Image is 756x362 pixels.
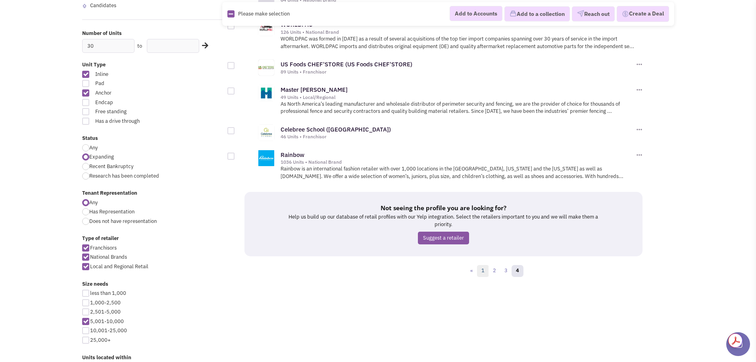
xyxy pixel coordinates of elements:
[90,318,124,325] span: 5,001-10,000
[89,172,159,179] span: Research has been completed
[466,265,477,277] a: «
[137,43,142,50] label: to
[90,89,178,97] span: Anchor
[90,80,178,87] span: Pad
[197,41,210,51] div: Search Nearby
[82,281,223,288] label: Size needs
[90,299,121,306] span: 1,000-2,500
[90,263,148,270] span: Local and Regional Retail
[284,213,603,228] p: Help us build up our database of retail profiles with our Yelp integration. Select the retailers ...
[504,6,570,21] button: Add to a collection
[89,199,98,206] span: Any
[284,204,603,212] h5: Not seeing the profile you are looking for?
[90,244,117,251] span: Franchisors
[82,4,87,8] img: locallyfamous-upvote.png
[90,118,178,125] span: Has a drive through
[89,208,135,215] span: Has Representation
[90,337,111,343] span: 25,000+
[281,86,348,93] a: Master [PERSON_NAME]
[281,165,644,180] p: Rainbow is an international fashion retailer with over 1,000 locations in the [GEOGRAPHIC_DATA], ...
[500,265,512,277] a: 3
[89,153,114,160] span: Expanding
[90,108,178,116] span: Free standing
[281,35,644,50] p: WORLDPAC was formed in [DATE] as a result of several acquisitions of the top tier import companie...
[281,60,412,68] a: US Foods CHEF'STORE (US Foods CHEF'STORE)
[281,134,635,140] div: 46 Units • Franchisor
[90,71,178,78] span: Inline
[418,232,469,245] a: Suggest a retailer
[82,235,223,242] label: Type of retailer
[90,327,127,334] span: 10,001-25,000
[90,308,121,315] span: 2,501-5,000
[89,144,98,151] span: Any
[281,151,304,159] a: Rainbow
[281,69,635,75] div: 89 Units • Franchisor
[82,190,223,197] label: Tenant Representation
[281,159,635,165] div: 1036 Units • National Brand
[572,6,615,21] button: Reach out
[238,10,290,17] span: Please make selection
[450,6,502,21] button: Add to Accounts
[512,265,523,277] a: 4
[281,126,391,133] a: Celebree School ([GEOGRAPHIC_DATA])
[477,265,489,277] a: 1
[281,29,635,35] div: 126 Units • National Brand
[281,94,635,101] div: 49 Units • Local/Regional
[281,101,644,115] p: As North America’s leading manufacturer and wholesale distributor of perimeter security and fenci...
[90,2,116,9] span: Candidates
[90,290,126,296] span: less than 1,000
[510,10,517,17] img: icon-collection-lavender.png
[622,10,629,18] img: Deal-Dollar.png
[82,354,223,362] label: Units located within
[90,254,127,260] span: National Brands
[227,10,235,17] img: Rectangle.png
[617,6,669,22] button: Create a Deal
[89,218,157,225] span: Does not have representation
[89,163,133,170] span: Recent Bankruptcy
[90,99,178,106] span: Endcap
[82,135,223,142] label: Status
[489,265,500,277] a: 2
[82,61,223,69] label: Unit Type
[82,30,223,37] label: Number of Units
[577,10,584,17] img: VectorPaper_Plane.png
